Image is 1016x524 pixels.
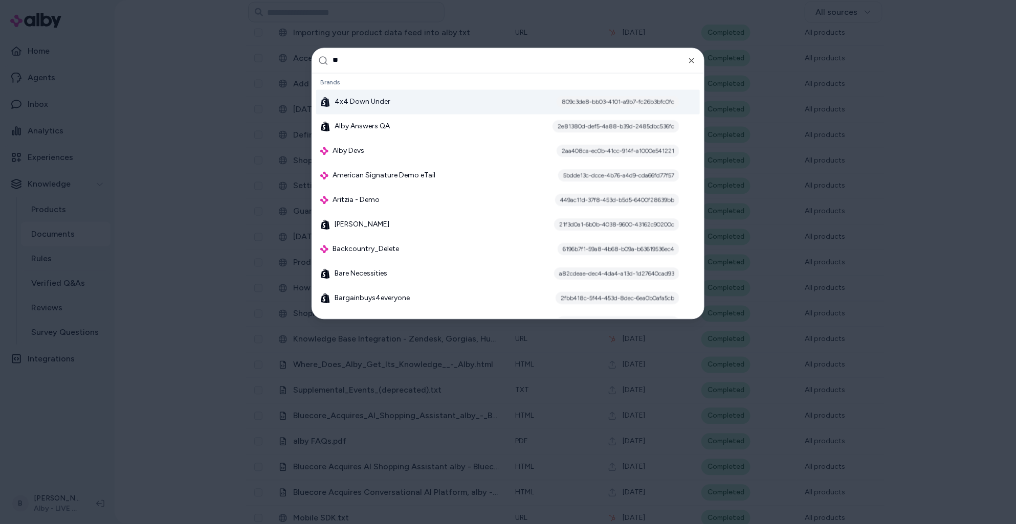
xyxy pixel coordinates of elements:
span: Alby Answers QA [335,121,390,131]
div: ab2c1351-25fa-4880-8729-78f0fd417aca [557,316,679,329]
div: Suggestions [312,73,704,318]
div: 449ac11d-37f8-453d-b5d5-6400f28639bb [555,194,679,206]
div: 2fbb418c-5f44-453d-8dec-6ea0b0afa5cb [556,292,679,304]
span: Backcountry_Delete [333,244,399,254]
img: alby Logo [320,147,328,155]
img: alby Logo [320,171,328,179]
span: Alby Devs [333,146,364,156]
span: Bare Necessities [335,268,387,279]
div: 6196b7f1-59a8-4b68-b09a-b63619536ec4 [558,243,679,255]
div: 5bdde13c-dcce-4b76-a4d9-cda66fd77f57 [558,169,679,181]
img: alby Logo [320,245,328,253]
span: Bargainbuys4everyone [335,293,410,303]
div: 21f3d0a1-6b0b-4038-9600-43162c90200c [554,218,679,231]
div: a82cdeae-dec4-4da4-a13d-1d27640cad93 [554,267,679,280]
span: Bed Bath & Beyond - Demo [333,317,420,328]
span: Aritzia - Demo [333,195,380,205]
div: 809c3de8-bb03-4101-a9b7-fc26b3bfc0fc [557,96,679,108]
span: 4x4 Down Under [335,97,390,107]
div: Brands [316,75,700,89]
img: alby Logo [320,196,328,204]
span: American Signature Demo eTail [333,170,435,180]
div: 2aa408ca-ec0b-41cc-914f-a1000e541221 [557,145,679,157]
div: 2e81380d-def5-4a88-b39d-2485dbc536fc [553,120,679,132]
span: [PERSON_NAME] [335,219,389,230]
